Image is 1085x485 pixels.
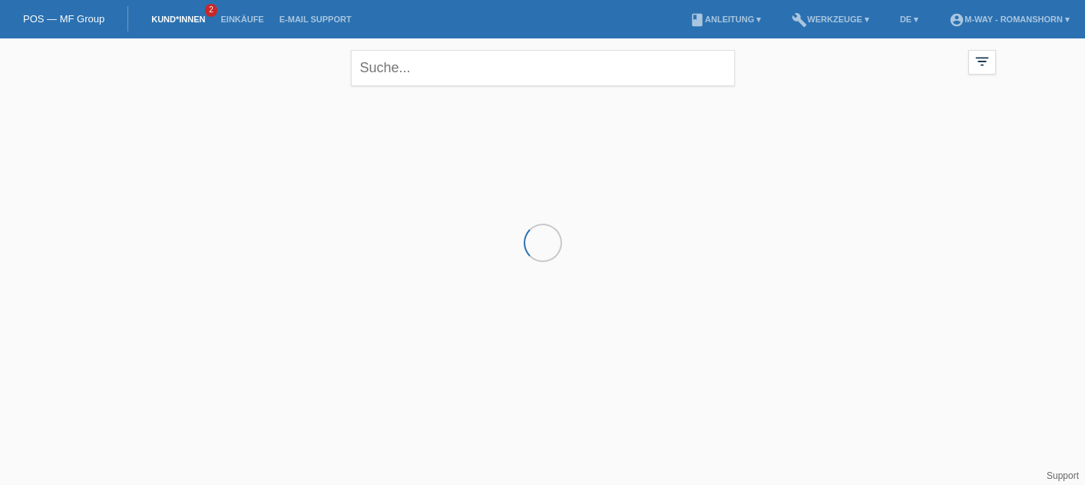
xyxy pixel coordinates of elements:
[213,15,271,24] a: Einkäufe
[144,15,213,24] a: Kund*innen
[792,12,807,28] i: build
[205,4,217,17] span: 2
[974,53,991,70] i: filter_list
[941,15,1077,24] a: account_circlem-way - Romanshorn ▾
[784,15,877,24] a: buildWerkzeuge ▾
[892,15,926,24] a: DE ▾
[1047,470,1079,481] a: Support
[351,50,735,86] input: Suche...
[682,15,769,24] a: bookAnleitung ▾
[949,12,964,28] i: account_circle
[690,12,705,28] i: book
[272,15,359,24] a: E-Mail Support
[23,13,104,25] a: POS — MF Group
